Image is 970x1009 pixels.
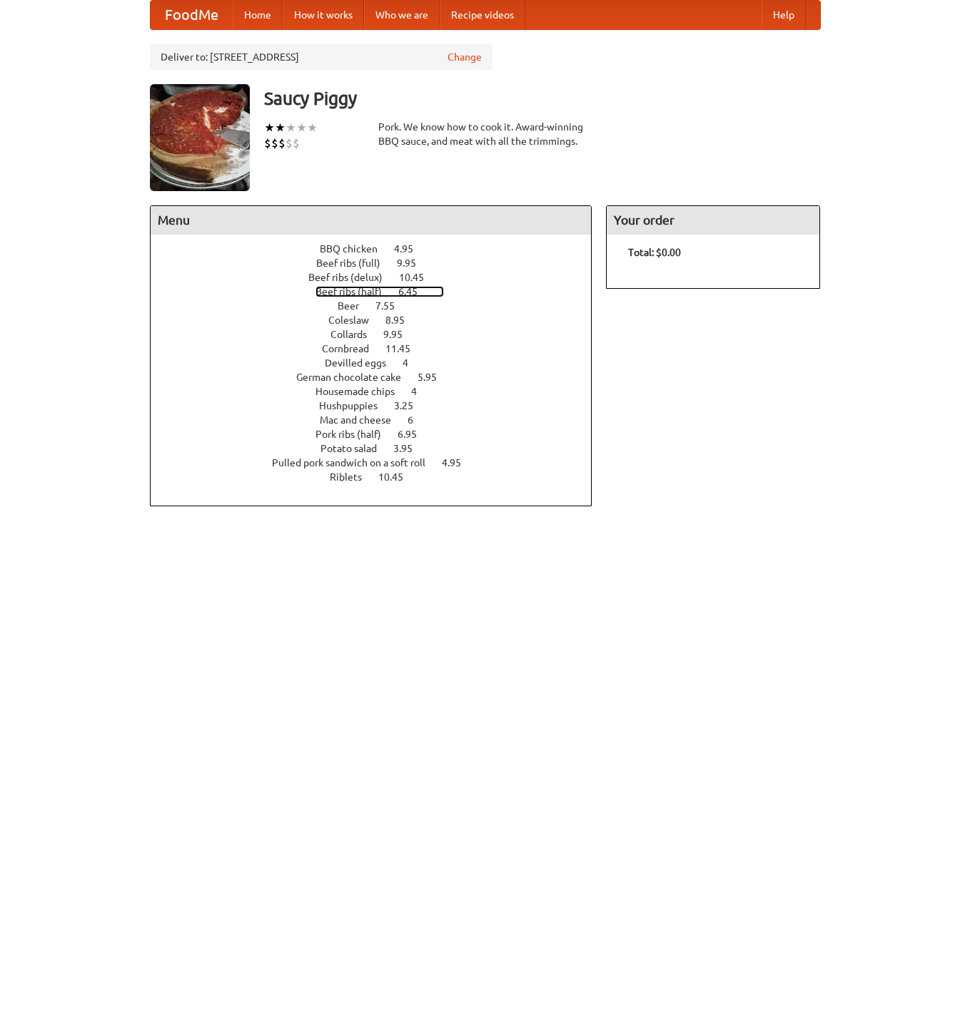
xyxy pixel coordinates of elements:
span: Hushpuppies [319,400,392,411]
a: Change [448,50,482,64]
span: 3.95 [393,443,427,454]
a: Beef ribs (full) 9.95 [316,257,443,269]
span: 4 [411,386,431,397]
span: BBQ chicken [320,243,392,255]
a: Beef ribs (half) 6.45 [315,286,444,297]
li: $ [286,135,293,151]
span: 6.95 [398,429,431,440]
span: 10.45 [399,272,438,283]
a: Beef ribs (delux) 10.45 [308,272,450,283]
a: Home [233,1,283,29]
a: Potato salad 3.95 [320,443,439,454]
span: Beef ribs (half) [315,286,396,297]
a: Pork ribs (half) 6.95 [315,429,443,440]
a: Devilled eggs 4 [325,357,435,369]
a: Collards 9.95 [330,329,429,340]
span: Coleslaw [328,314,383,326]
h4: Menu [151,206,592,235]
a: FoodMe [151,1,233,29]
span: Devilled eggs [325,357,400,369]
span: Riblets [330,471,376,483]
span: 6.45 [398,286,432,297]
li: $ [271,135,278,151]
div: Pork. We know how to cook it. Award-winning BBQ sauce, and meat with all the trimmings. [378,120,592,148]
span: Pork ribs (half) [315,429,395,440]
li: $ [278,135,286,151]
span: 8.95 [385,314,419,326]
span: Mac and cheese [320,414,405,426]
a: Help [762,1,806,29]
span: 9.95 [397,257,430,269]
span: 3.25 [394,400,428,411]
span: 9.95 [383,329,417,340]
li: ★ [296,120,307,135]
li: ★ [264,120,275,135]
h4: Your order [607,206,819,235]
li: $ [293,135,300,151]
h3: Saucy Piggy [264,84,821,113]
span: Collards [330,329,381,340]
span: Cornbread [322,343,383,354]
a: Recipe videos [440,1,525,29]
span: 7.55 [375,300,409,312]
span: 11.45 [385,343,425,354]
a: Cornbread 11.45 [322,343,437,354]
a: Beer 7.55 [338,300,421,312]
span: 4 [403,357,423,369]
img: angular.jpg [150,84,250,191]
span: Beer [338,300,373,312]
li: ★ [286,120,296,135]
a: Riblets 10.45 [330,471,430,483]
div: Deliver to: [STREET_ADDRESS] [150,44,492,70]
a: German chocolate cake 5.95 [296,372,463,383]
span: Housemade chips [315,386,409,397]
li: ★ [275,120,286,135]
span: Potato salad [320,443,391,454]
span: Beef ribs (delux) [308,272,397,283]
span: German chocolate cake [296,372,415,383]
a: Housemade chips 4 [315,386,443,397]
span: 10.45 [378,471,418,483]
span: 5.95 [418,372,451,383]
li: $ [264,135,271,151]
b: Total: $0.00 [628,247,681,258]
span: Pulled pork sandwich on a soft roll [272,457,440,468]
a: Who we are [364,1,440,29]
a: Coleslaw 8.95 [328,314,431,326]
a: Mac and cheese 6 [320,414,440,426]
a: Hushpuppies 3.25 [319,400,440,411]
li: ★ [307,120,318,135]
span: 4.95 [442,457,475,468]
span: Beef ribs (full) [316,257,395,269]
span: 6 [408,414,428,426]
span: 4.95 [394,243,428,255]
a: How it works [283,1,364,29]
a: BBQ chicken 4.95 [320,243,440,255]
a: Pulled pork sandwich on a soft roll 4.95 [272,457,487,468]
